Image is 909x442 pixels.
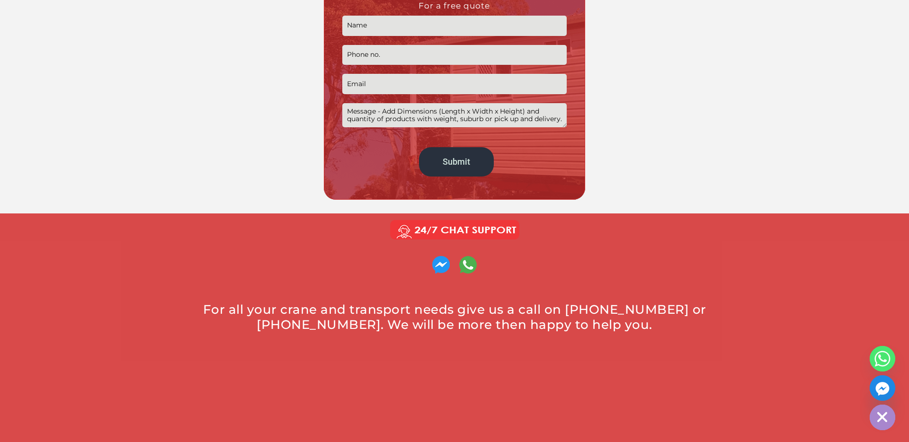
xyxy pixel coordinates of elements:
[870,375,895,401] a: Facebook_Messenger
[432,256,450,274] img: Contact us on Whatsapp
[342,16,566,36] input: Name
[419,147,494,176] input: Submit
[342,0,566,11] span: For a free quote
[383,218,526,242] img: Call us Anytime
[342,45,566,65] input: Phone no.
[459,256,477,274] img: Contact us on Whatsapp
[189,302,720,332] div: For all your crane and transport needs give us a call on [PHONE_NUMBER] or [PHONE_NUMBER]. We wil...
[870,346,895,371] a: Whatsapp
[342,74,566,94] input: Email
